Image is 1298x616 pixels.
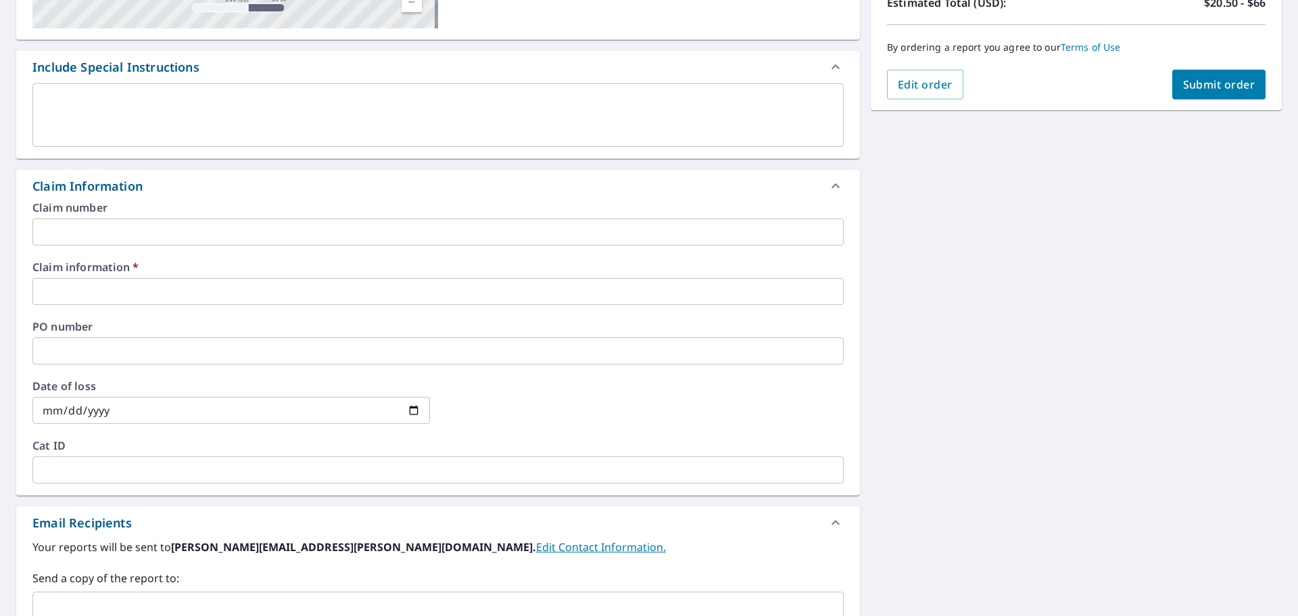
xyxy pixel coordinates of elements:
div: Claim Information [32,177,143,195]
label: Claim information [32,262,844,273]
a: Terms of Use [1061,41,1121,53]
label: Cat ID [32,440,844,451]
span: Submit order [1183,77,1255,92]
label: Date of loss [32,381,430,392]
label: PO number [32,321,844,332]
p: By ordering a report you agree to our [887,41,1266,53]
div: Claim Information [16,170,860,202]
div: Include Special Instructions [16,51,860,83]
div: Email Recipients [16,506,860,539]
label: Your reports will be sent to [32,539,844,555]
label: Send a copy of the report to: [32,570,844,586]
label: Claim number [32,202,844,213]
a: EditContactInfo [536,540,666,554]
div: Include Special Instructions [32,58,199,76]
b: [PERSON_NAME][EMAIL_ADDRESS][PERSON_NAME][DOMAIN_NAME]. [171,540,536,554]
button: Edit order [887,70,963,99]
button: Submit order [1172,70,1266,99]
div: Email Recipients [32,514,132,532]
span: Edit order [898,77,953,92]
